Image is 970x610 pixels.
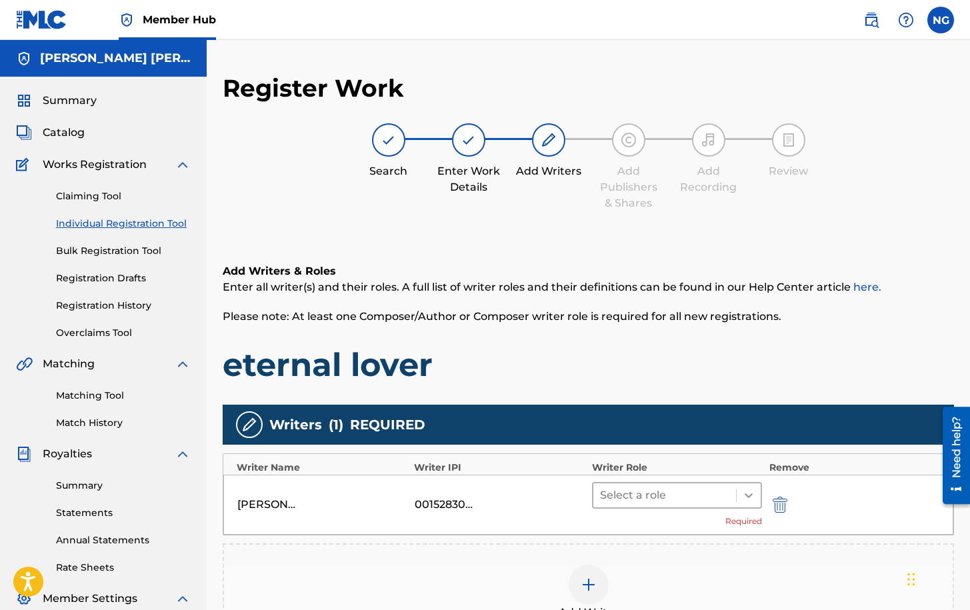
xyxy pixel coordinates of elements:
a: CatalogCatalog [16,125,85,141]
iframe: Resource Center [933,402,970,509]
div: Review [755,163,822,179]
a: SummarySummary [16,93,97,109]
a: Individual Registration Tool [56,217,191,231]
img: add [581,577,597,593]
h6: Add Writers & Roles [223,263,954,279]
span: Works Registration [43,157,147,173]
img: step indicator icon for Enter Work Details [461,132,477,148]
img: Member Settings [16,591,32,607]
img: writers [241,417,257,433]
img: expand [175,356,191,372]
span: Enter all writer(s) and their roles. A full list of writer roles and their definitions can be fou... [223,281,881,293]
a: Claiming Tool [56,189,191,203]
a: Summary [56,479,191,493]
a: Annual Statements [56,533,191,547]
a: Match History [56,416,191,430]
span: Member Settings [43,591,137,607]
img: step indicator icon for Add Publishers & Shares [621,132,637,148]
span: Required [725,515,762,527]
div: Writer Name [237,461,407,475]
div: Enter Work Details [435,163,502,195]
img: Royalties [16,446,32,462]
div: Drag [907,559,915,599]
div: Remove [769,461,940,475]
img: Matching [16,356,33,372]
div: Search [355,163,422,179]
img: expand [175,157,191,173]
span: Writers [269,415,322,435]
div: Add Recording [675,163,742,195]
span: Please note: At least one Composer/Author or Composer writer role is required for all new registr... [223,310,781,323]
img: step indicator icon for Add Writers [541,132,557,148]
img: MLC Logo [16,10,67,29]
span: Summary [43,93,97,109]
div: Add Writers [515,163,582,179]
span: REQUIRED [350,415,425,435]
span: Matching [43,356,95,372]
a: here. [853,281,881,293]
a: Registration History [56,299,191,313]
div: Writer IPI [414,461,585,475]
img: Accounts [16,51,32,67]
span: Catalog [43,125,85,141]
img: expand [175,591,191,607]
a: Public Search [858,7,885,33]
img: Works Registration [16,157,33,173]
img: Top Rightsholder [119,12,135,28]
img: search [863,12,879,28]
a: Rate Sheets [56,561,191,575]
img: step indicator icon for Add Recording [701,132,717,148]
img: step indicator icon for Search [381,132,397,148]
a: Registration Drafts [56,271,191,285]
span: Member Hub [143,12,216,27]
img: 12a2ab48e56ec057fbd8.svg [773,497,787,513]
div: Help [893,7,919,33]
a: Matching Tool [56,389,191,403]
div: Add Publishers & Shares [595,163,662,211]
iframe: Chat Widget [903,546,970,610]
img: Catalog [16,125,32,141]
img: help [898,12,914,28]
img: step indicator icon for Review [781,132,797,148]
img: expand [175,446,191,462]
a: Overclaims Tool [56,326,191,340]
h1: eternal lover [223,345,954,385]
a: Bulk Registration Tool [56,244,191,258]
span: ( 1 ) [329,415,343,435]
div: User Menu [927,7,954,33]
a: Statements [56,506,191,520]
span: Royalties [43,446,92,462]
h5: Nicole Benet Graham [40,51,191,66]
div: Writer Role [592,461,763,475]
img: Summary [16,93,32,109]
h2: Register Work [223,73,404,103]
